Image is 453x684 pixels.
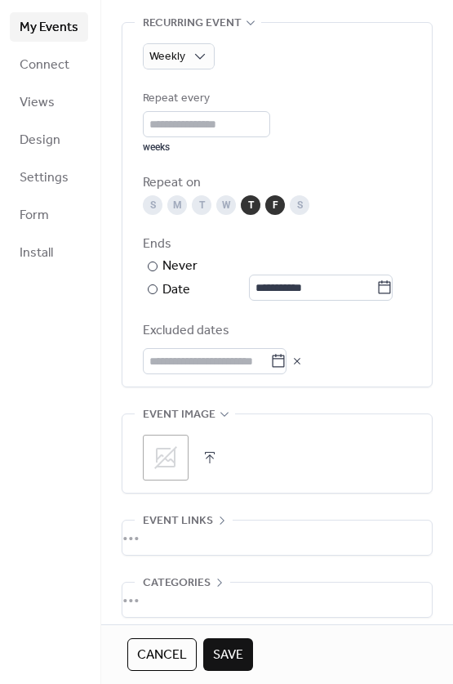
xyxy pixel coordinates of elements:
span: Event image [143,405,215,425]
div: Ends [143,235,408,254]
div: Repeat on [143,173,408,193]
a: Settings [10,163,88,192]
a: Connect [10,50,88,79]
div: F [265,195,285,215]
div: ••• [122,583,432,617]
div: T [241,195,260,215]
span: Views [20,93,55,113]
span: Form [20,206,49,226]
span: Install [20,244,53,263]
a: My Events [10,12,88,42]
a: Views [10,87,88,117]
div: W [216,195,236,215]
span: Event links [143,512,213,531]
a: Form [10,200,88,230]
div: Never [162,257,198,276]
div: weeks [143,141,270,154]
div: S [290,195,309,215]
span: My Events [20,18,78,38]
button: Cancel [127,638,197,671]
span: Recurring event [143,14,242,34]
span: Design [20,131,60,150]
div: M [167,195,187,215]
span: Weekly [149,46,185,68]
a: Design [10,125,88,154]
div: Repeat every [143,89,267,109]
span: Categories [143,574,211,593]
span: Cancel [137,646,187,665]
div: S [143,195,162,215]
div: ; [143,435,189,481]
div: ••• [122,521,432,555]
span: Save [213,646,243,665]
span: Connect [20,56,69,75]
div: T [192,195,211,215]
a: Install [10,238,88,267]
button: Save [203,638,253,671]
span: Settings [20,168,69,188]
span: Excluded dates [143,321,411,341]
div: Date [162,279,393,301]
